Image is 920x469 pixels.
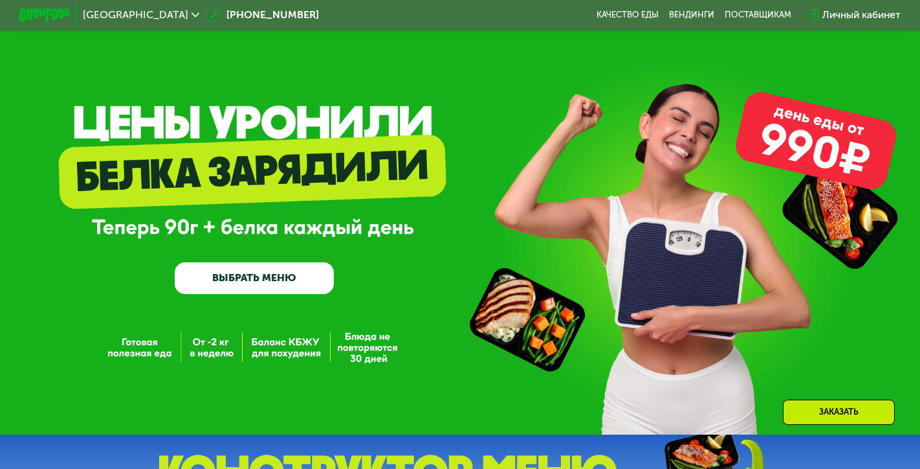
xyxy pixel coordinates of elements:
[597,10,659,20] a: Качество еды
[725,10,791,20] div: поставщикам
[83,10,188,20] span: [GEOGRAPHIC_DATA]
[175,262,334,294] a: ВЫБРАТЬ МЕНЮ
[822,7,901,23] div: Личный кабинет
[783,400,895,425] div: Заказать
[206,7,319,23] a: [PHONE_NUMBER]
[669,10,714,20] a: Вендинги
